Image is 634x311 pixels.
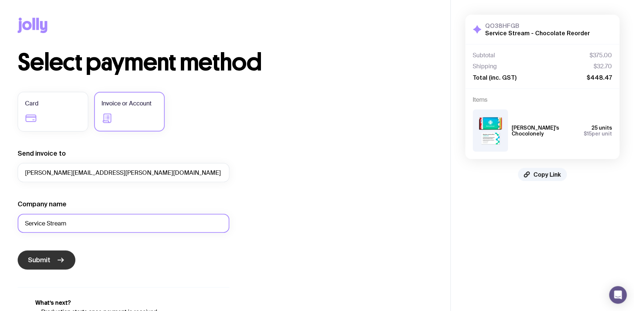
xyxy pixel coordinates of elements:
[473,74,516,81] span: Total (inc. GST)
[18,149,66,158] label: Send invoice to
[18,250,75,270] button: Submit
[609,286,627,304] div: Open Intercom Messenger
[18,200,67,209] label: Company name
[18,51,433,74] h1: Select payment method
[485,29,590,37] h2: Service Stream - Chocolate Reorder
[587,74,612,81] span: $448.47
[28,256,50,264] span: Submit
[18,163,229,182] input: accounts@company.com
[25,99,39,108] span: Card
[533,171,561,178] span: Copy Link
[512,125,578,137] h3: [PERSON_NAME]'s Chocolonely
[584,131,592,137] span: $15
[35,299,229,307] h5: What’s next?
[18,214,229,233] input: Your company name
[591,125,612,131] span: 25 units
[584,131,612,137] span: per unit
[473,63,497,70] span: Shipping
[101,99,151,108] span: Invoice or Account
[473,52,495,59] span: Subtotal
[473,96,612,104] h4: Items
[485,22,590,29] h3: QO38HFGB
[594,63,612,70] span: $32.70
[518,168,567,181] button: Copy Link
[590,52,612,59] span: $375.00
